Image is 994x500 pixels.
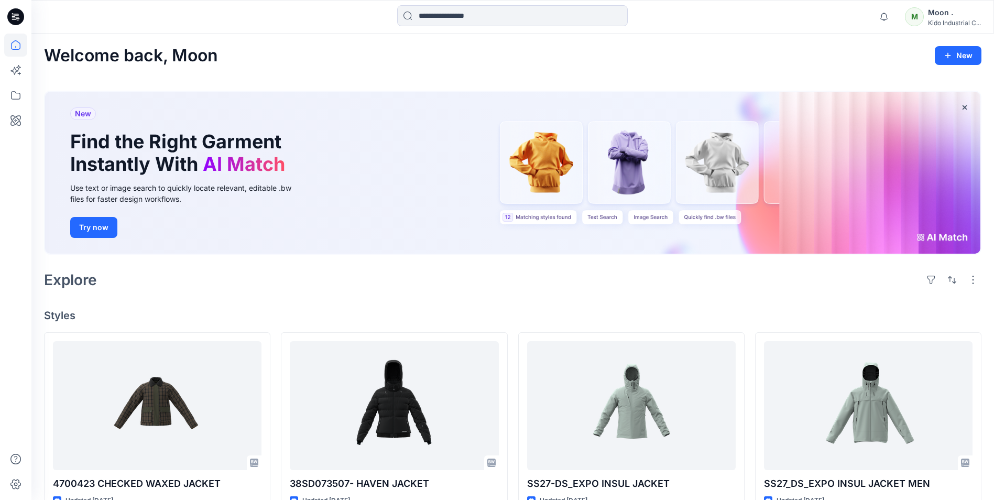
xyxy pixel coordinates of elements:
[53,341,261,470] a: 4700423 CHECKED WAXED JACKET
[44,271,97,288] h2: Explore
[527,476,736,491] p: SS27-DS_EXPO INSUL JACKET
[764,341,973,470] a: SS27_DS_EXPO INSUL JACKET MEN
[75,107,91,120] span: New
[290,341,498,470] a: 38SD073507- HAVEN JACKET
[44,46,218,66] h2: Welcome back, Moon
[70,182,306,204] div: Use text or image search to quickly locate relevant, editable .bw files for faster design workflows.
[905,7,924,26] div: M
[290,476,498,491] p: 38SD073507- HAVEN JACKET
[203,153,285,176] span: AI Match
[53,476,261,491] p: 4700423 CHECKED WAXED JACKET
[70,131,290,176] h1: Find the Right Garment Instantly With
[44,309,981,322] h4: Styles
[527,341,736,470] a: SS27-DS_EXPO INSUL JACKET
[70,217,117,238] button: Try now
[764,476,973,491] p: SS27_DS_EXPO INSUL JACKET MEN
[935,46,981,65] button: New
[928,6,981,19] div: Moon .
[928,19,981,27] div: Kido Industrial C...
